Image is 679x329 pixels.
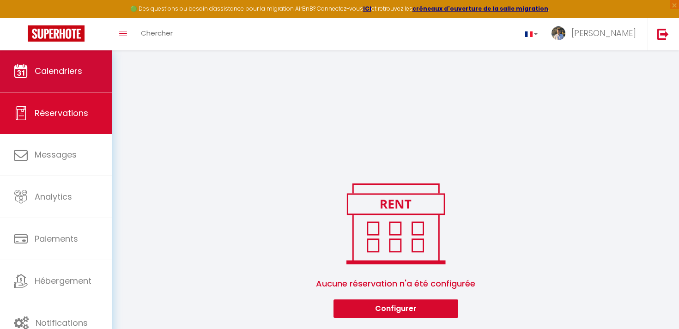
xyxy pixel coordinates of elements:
img: rent.png [337,179,455,268]
button: Ouvrir le widget de chat LiveChat [7,4,35,31]
span: Chercher [141,28,173,38]
a: Chercher [134,18,180,50]
img: logout [657,28,669,40]
span: Notifications [36,317,88,329]
span: Réservations [35,107,88,119]
span: Messages [35,149,77,160]
span: Aucune réservation n'a été configurée [123,268,668,299]
span: Analytics [35,191,72,202]
img: ... [552,26,565,40]
span: [PERSON_NAME] [571,27,636,39]
button: Configurer [333,299,458,318]
span: Hébergement [35,275,91,286]
a: créneaux d'ouverture de la salle migration [412,5,548,12]
a: ICI [363,5,371,12]
span: Paiements [35,233,78,244]
span: Calendriers [35,65,82,77]
a: ... [PERSON_NAME] [545,18,648,50]
img: Super Booking [28,25,85,42]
